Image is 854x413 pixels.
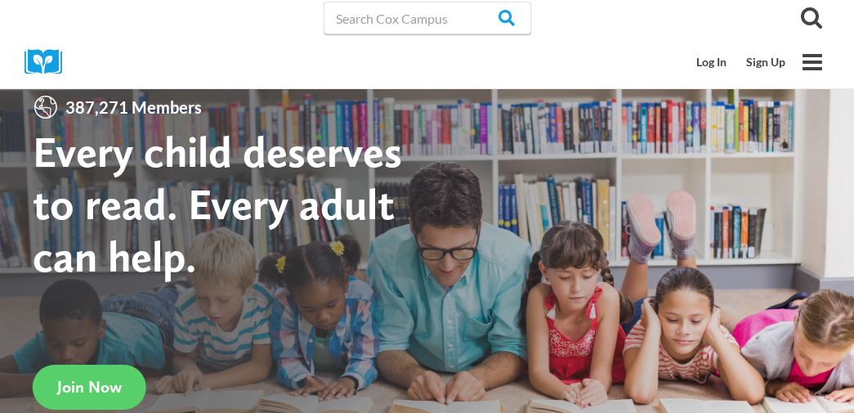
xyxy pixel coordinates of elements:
nav: Secondary Mobile Navigation [686,47,795,78]
img: Cox Campus [25,49,74,74]
a: Log In [686,47,736,78]
span: 387,271 Members [59,94,208,120]
a: Join Now [33,365,146,410]
strong: Every child deserves to read. Every adult can help. [33,125,402,281]
span: Join Now [57,377,122,397]
button: Open menu [795,45,829,79]
a: Sign Up [736,47,795,78]
input: Search Cox Campus [324,2,531,34]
